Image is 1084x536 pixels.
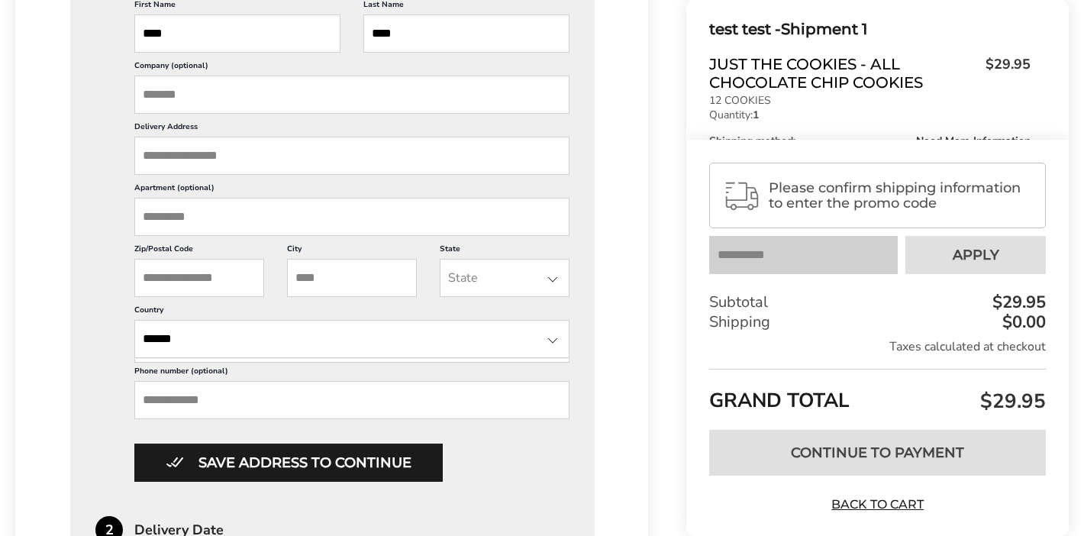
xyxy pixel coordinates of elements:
label: City [287,244,417,259]
label: Zip/Postal Code [134,244,264,259]
div: $29.95 [989,294,1046,311]
strong: 1 [753,108,759,122]
input: Delivery Address [134,137,569,175]
span: test test - [709,20,781,38]
input: First Name [134,15,340,53]
input: State [440,259,569,297]
input: State [134,320,569,358]
p: Quantity: [709,110,1031,121]
div: Subtotal [709,292,1046,312]
span: Apply [953,248,999,262]
button: Button save address [134,444,443,482]
input: Apartment [134,198,569,236]
span: $29.95 [976,388,1046,415]
span: Just The Cookies - All Chocolate Chip Cookies [709,55,978,92]
div: Shipment 1 [709,17,1031,42]
div: $0.00 [999,314,1046,331]
div: Taxes calculated at checkout [709,338,1046,355]
button: Continue to Payment [709,430,1046,476]
label: State [440,244,569,259]
span: $29.95 [978,55,1031,88]
span: Need More Information [916,136,1031,147]
input: Company [134,76,569,114]
label: Apartment (optional) [134,182,569,198]
div: GRAND TOTAL [709,369,1046,418]
input: City [287,259,417,297]
p: 12 COOKIES [709,95,1031,106]
label: Country [134,305,569,320]
label: Delivery Address [134,121,569,137]
a: Just The Cookies - All Chocolate Chip Cookies$29.95 [709,55,1031,92]
div: Shipping [709,312,1046,332]
button: Apply [905,236,1046,274]
a: Back to Cart [824,496,931,513]
div: Shipping method: [709,136,1031,147]
label: Phone number (optional) [134,366,569,381]
input: ZIP [134,259,264,297]
label: Company (optional) [134,60,569,76]
span: Please confirm shipping information to enter the promo code [769,180,1032,211]
input: Last Name [363,15,569,53]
